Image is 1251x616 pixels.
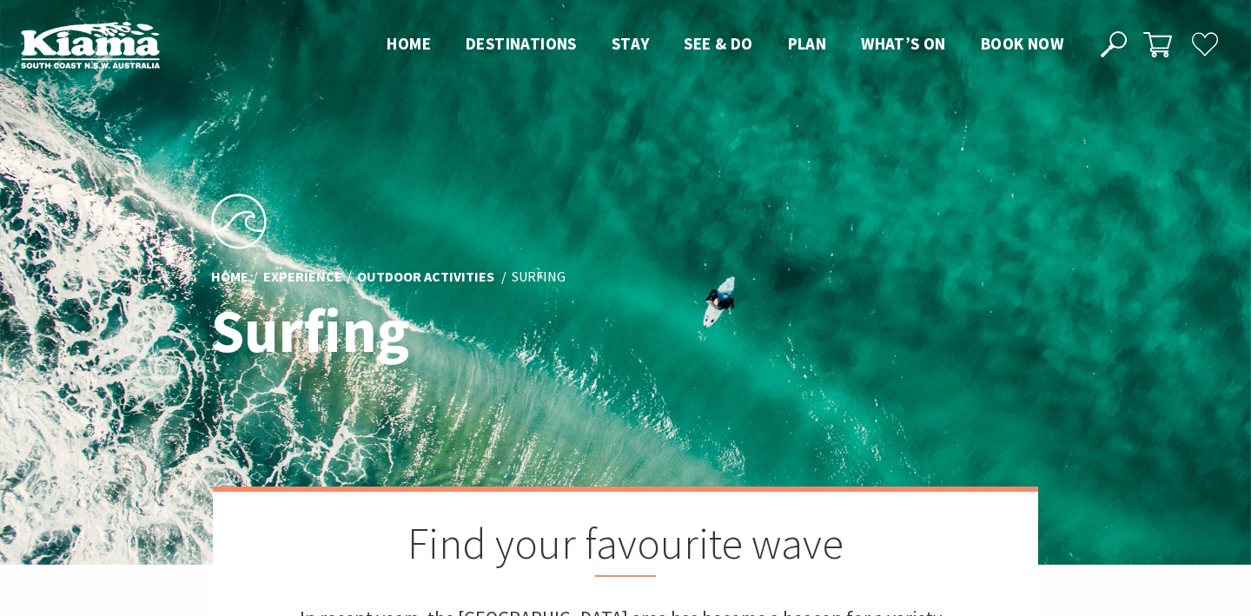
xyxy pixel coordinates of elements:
[263,268,342,287] a: Experience
[387,33,431,54] span: Home
[788,33,827,54] span: Plan
[981,33,1063,54] span: Book now
[684,33,752,54] span: See & Do
[300,518,951,577] h2: Find your favourite wave
[861,33,946,54] span: What’s On
[612,33,650,54] span: Stay
[466,33,577,54] span: Destinations
[512,266,566,288] li: Surfing
[211,297,702,364] h1: Surfing
[369,30,1081,59] nav: Main Menu
[357,268,494,287] a: Outdoor Activities
[211,268,248,287] a: Home
[21,21,160,69] img: Kiama Logo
